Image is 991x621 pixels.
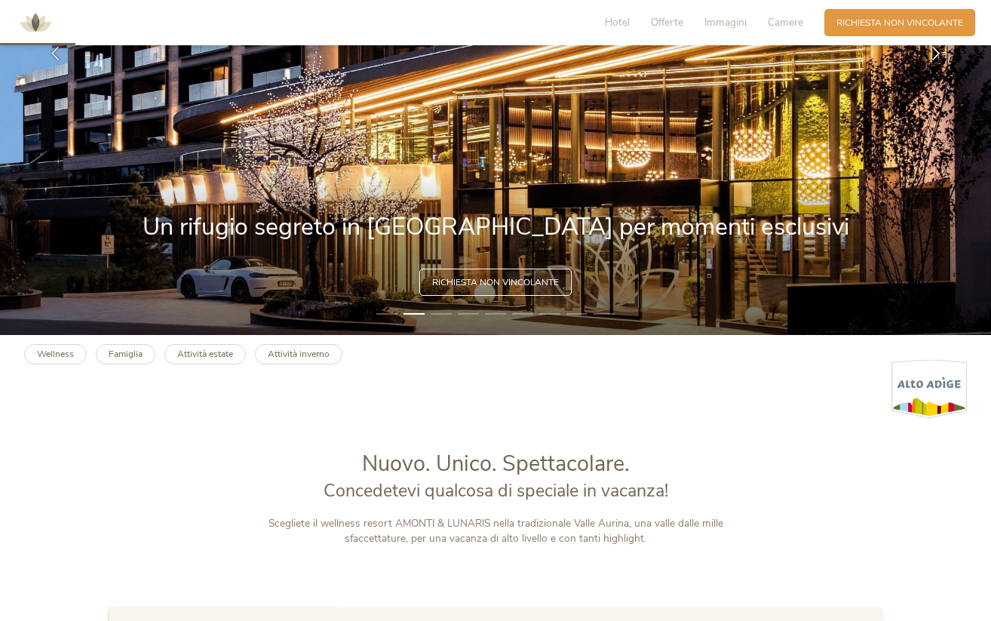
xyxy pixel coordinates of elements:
[651,15,683,29] span: Offerte
[768,15,803,29] span: Camere
[164,344,246,364] a: Attività estate
[244,516,747,547] p: Scegliete il wellness resort AMONTI & LUNARIS nella tradizionale Valle Aurina, una valle dalle mi...
[836,17,963,29] span: Richiesta non vincolante
[255,344,342,364] a: Attività inverno
[268,348,330,360] b: Attività inverno
[605,15,630,29] span: Hotel
[432,276,559,289] span: Richiesta non vincolante
[96,344,155,364] a: Famiglia
[37,348,74,360] b: Wellness
[109,348,143,360] b: Famiglia
[24,344,87,364] a: Wellness
[324,479,668,503] span: Concedetevi qualcosa di speciale in vacanza!
[891,359,967,419] img: Alto Adige
[362,449,630,478] span: Nuovo. Unico. Spettacolare.
[704,15,747,29] span: Immagini
[13,18,58,26] a: AMONTI & LUNARIS Wellnessresort
[177,348,233,360] b: Attività estate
